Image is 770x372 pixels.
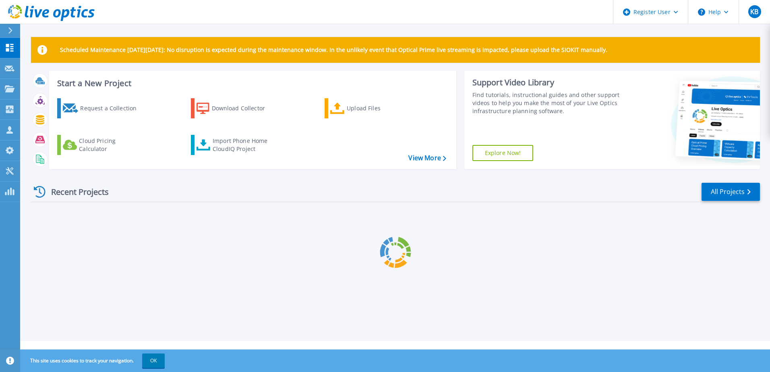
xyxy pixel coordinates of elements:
[79,137,143,153] div: Cloud Pricing Calculator
[22,353,165,368] span: This site uses cookies to track your navigation.
[213,137,275,153] div: Import Phone Home CloudIQ Project
[31,182,120,202] div: Recent Projects
[80,100,145,116] div: Request a Collection
[472,91,623,115] div: Find tutorials, instructional guides and other support videos to help you make the most of your L...
[57,135,147,155] a: Cloud Pricing Calculator
[325,98,414,118] a: Upload Files
[57,79,446,88] h3: Start a New Project
[57,98,147,118] a: Request a Collection
[347,100,411,116] div: Upload Files
[60,47,607,53] p: Scheduled Maintenance [DATE][DATE]: No disruption is expected during the maintenance window. In t...
[142,353,165,368] button: OK
[191,98,281,118] a: Download Collector
[702,183,760,201] a: All Projects
[212,100,276,116] div: Download Collector
[408,154,446,162] a: View More
[472,145,534,161] a: Explore Now!
[472,77,623,88] div: Support Video Library
[750,8,758,15] span: KB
